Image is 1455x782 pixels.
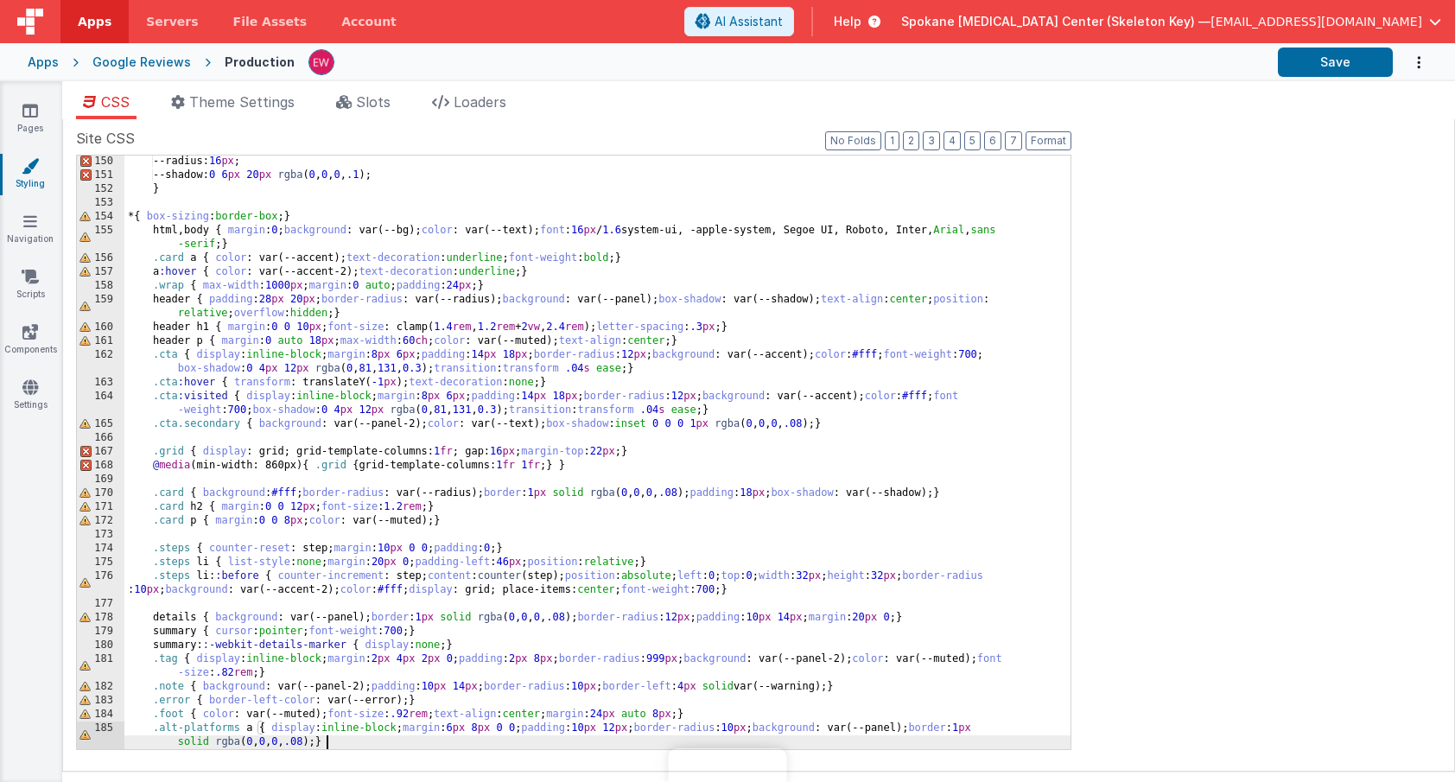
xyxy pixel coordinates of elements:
[964,131,981,150] button: 5
[77,265,124,279] div: 157
[77,459,124,473] div: 168
[901,13,1441,30] button: Spokane [MEDICAL_DATA] Center (Skeleton Key) — [EMAIL_ADDRESS][DOMAIN_NAME]
[77,722,124,749] div: 185
[77,611,124,625] div: 178
[77,196,124,210] div: 153
[903,131,919,150] button: 2
[834,13,861,30] span: Help
[77,348,124,376] div: 162
[77,155,124,168] div: 150
[1393,45,1427,80] button: Options
[77,514,124,528] div: 172
[901,13,1210,30] span: Spokane [MEDICAL_DATA] Center (Skeleton Key) —
[146,13,198,30] span: Servers
[77,168,124,182] div: 151
[1210,13,1422,30] span: [EMAIL_ADDRESS][DOMAIN_NAME]
[77,473,124,486] div: 169
[885,131,899,150] button: 1
[101,93,130,111] span: CSS
[825,131,881,150] button: No Folds
[78,13,111,30] span: Apps
[77,210,124,224] div: 154
[77,390,124,417] div: 164
[77,652,124,680] div: 181
[77,224,124,251] div: 155
[1278,48,1393,77] button: Save
[189,93,295,111] span: Theme Settings
[77,321,124,334] div: 160
[923,131,940,150] button: 3
[233,13,308,30] span: File Assets
[77,680,124,694] div: 182
[77,251,124,265] div: 156
[77,556,124,569] div: 175
[77,376,124,390] div: 163
[77,445,124,459] div: 167
[77,708,124,722] div: 184
[684,7,794,36] button: AI Assistant
[92,54,191,71] div: Google Reviews
[454,93,506,111] span: Loaders
[225,54,295,71] div: Production
[77,279,124,293] div: 158
[77,625,124,639] div: 179
[77,569,124,597] div: 176
[77,334,124,348] div: 161
[77,694,124,708] div: 183
[77,639,124,652] div: 180
[309,50,334,74] img: daf6185105a2932719d0487c37da19b1
[356,93,391,111] span: Slots
[77,597,124,611] div: 177
[77,528,124,542] div: 173
[77,293,124,321] div: 159
[77,417,124,431] div: 165
[77,431,124,445] div: 166
[984,131,1001,150] button: 6
[715,13,783,30] span: AI Assistant
[76,128,135,149] span: Site CSS
[77,500,124,514] div: 171
[1026,131,1071,150] button: Format
[77,542,124,556] div: 174
[1005,131,1022,150] button: 7
[944,131,961,150] button: 4
[28,54,59,71] div: Apps
[77,182,124,196] div: 152
[77,486,124,500] div: 170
